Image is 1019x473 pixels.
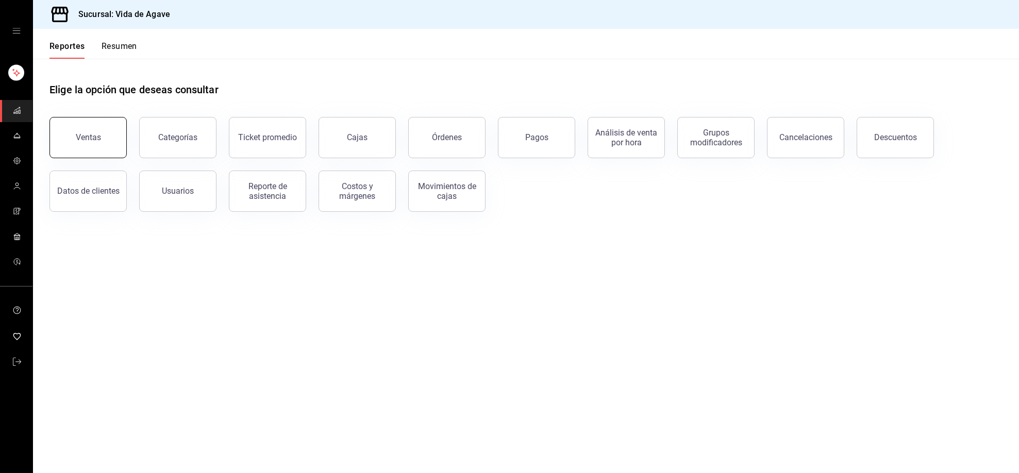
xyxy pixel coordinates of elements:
[49,41,137,59] div: Pestañas de navegación
[594,128,658,147] div: Análisis de venta por hora
[238,132,297,142] div: Ticket promedio
[684,128,748,147] div: Grupos modificadores
[139,171,216,212] button: Usuarios
[49,171,127,212] button: Datos de clientes
[347,131,368,144] div: Cajas
[857,117,934,158] button: Descuentos
[874,132,917,142] div: Descuentos
[49,41,85,52] font: Reportes
[432,132,462,142] div: Órdenes
[158,132,197,142] div: Categorías
[76,132,101,142] div: Ventas
[588,117,665,158] button: Análisis de venta por hora
[415,181,479,201] div: Movimientos de cajas
[236,181,299,201] div: Reporte de asistencia
[677,117,755,158] button: Grupos modificadores
[779,132,832,142] div: Cancelaciones
[49,117,127,158] button: Ventas
[408,117,486,158] button: Órdenes
[319,117,396,158] a: Cajas
[12,27,21,35] button: cajón abierto
[319,171,396,212] button: Costos y márgenes
[408,171,486,212] button: Movimientos de cajas
[767,117,844,158] button: Cancelaciones
[162,186,194,196] div: Usuarios
[525,132,548,142] div: Pagos
[49,82,219,97] h1: Elige la opción que deseas consultar
[102,41,137,59] button: Resumen
[57,186,120,196] div: Datos de clientes
[70,8,170,21] h3: Sucursal: Vida de Agave
[325,181,389,201] div: Costos y márgenes
[139,117,216,158] button: Categorías
[498,117,575,158] button: Pagos
[229,171,306,212] button: Reporte de asistencia
[229,117,306,158] button: Ticket promedio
